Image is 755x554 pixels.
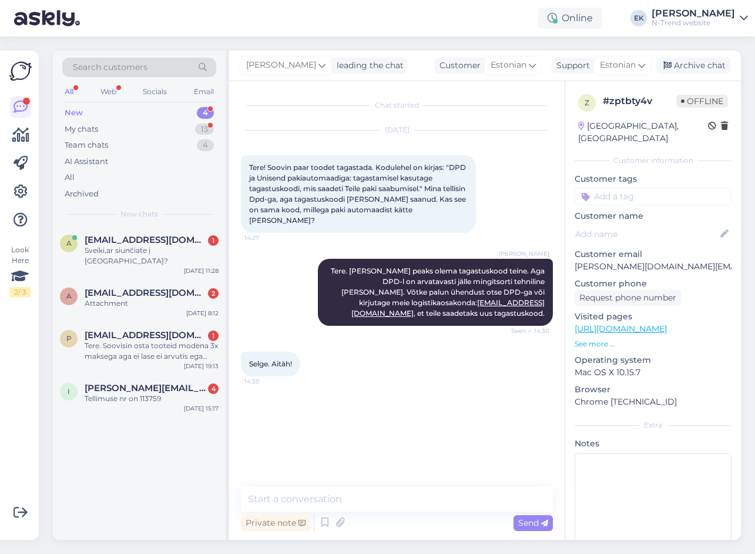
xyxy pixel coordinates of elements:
[208,383,219,394] div: 4
[575,248,731,261] p: Customer email
[62,84,76,99] div: All
[575,228,718,241] input: Add name
[85,245,219,266] div: Sveiki,ar siunčiate į [GEOGRAPHIC_DATA]?
[331,266,546,318] span: Tere. [PERSON_NAME] peaks olema tagastuskood teine. Aga DPD-l on arvatavasti jälle mingitsorti te...
[491,59,526,72] span: Estonian
[575,323,667,334] a: [URL][DOMAIN_NAME]
[208,288,219,299] div: 2
[85,330,207,341] span: priivits.a@gmail.com
[652,9,735,18] div: [PERSON_NAME]
[575,366,731,379] p: Mac OS X 10.15.7
[66,334,72,343] span: p
[332,59,404,72] div: leading the chat
[65,139,108,151] div: Team chats
[244,233,288,242] span: 14:27
[85,393,219,404] div: Tellimuse nr on 113759
[244,377,288,386] span: 14:30
[184,266,219,275] div: [DATE] 11:28
[575,383,731,396] p: Browser
[9,60,32,82] img: Askly Logo
[575,188,731,205] input: Add a tag
[73,61,147,74] span: Search customers
[65,107,83,119] div: New
[184,362,219,371] div: [DATE] 19:13
[241,100,553,111] div: Chat started
[249,359,292,368] span: Selge. Aitäh!
[575,396,731,408] p: Chrome [TECHNICAL_ID]
[140,84,169,99] div: Socials
[208,235,219,246] div: 1
[9,287,31,298] div: 2 / 3
[505,326,549,335] span: Seen ✓ 14:30
[518,518,548,528] span: Send
[575,278,731,290] p: Customer phone
[575,354,731,366] p: Operating system
[603,94,676,108] div: # zptbty4v
[186,309,219,318] div: [DATE] 8:12
[575,173,731,185] p: Customer tags
[246,59,316,72] span: [PERSON_NAME]
[630,10,647,26] div: EK
[578,120,708,145] div: [GEOGRAPHIC_DATA], [GEOGRAPHIC_DATA]
[68,387,70,396] span: I
[575,155,731,166] div: Customer information
[65,172,75,183] div: All
[241,125,553,135] div: [DATE]
[656,58,730,74] div: Archive chat
[195,124,214,135] div: 13
[85,341,219,362] div: Tere. Soovisin osta tooteid modena 3x maksega aga ei lase ei arvutis ega telefonis kinnitada . Ka...
[249,163,468,225] span: Tere! Soovin paar toodet tagastada. Kodulehel on kirjas: "DPD ja Unisend pakiautomaadiga: tagasta...
[575,420,731,430] div: Extra
[85,288,207,298] span: aigamelnikova@gmail.com
[184,404,219,413] div: [DATE] 15:17
[575,311,731,323] p: Visited pages
[575,438,731,450] p: Notes
[197,107,214,119] div: 4
[676,95,728,108] span: Offline
[65,124,98,135] div: My chats
[652,9,748,28] a: [PERSON_NAME]N-Trend website
[65,156,108,168] div: AI Assistant
[575,210,731,222] p: Customer name
[499,249,549,258] span: [PERSON_NAME]
[208,331,219,341] div: 1
[66,239,72,248] span: a
[575,339,731,349] p: See more ...
[241,515,310,531] div: Private note
[600,59,636,72] span: Estonian
[435,59,481,72] div: Customer
[98,84,119,99] div: Web
[575,261,731,273] p: [PERSON_NAME][DOMAIN_NAME][EMAIL_ADDRESS][DOMAIN_NAME]
[120,209,158,219] span: New chats
[197,139,214,151] div: 4
[192,84,216,99] div: Email
[66,292,72,301] span: a
[85,235,207,245] span: aurelijavanagaite86@gmail.com
[538,8,602,29] div: Online
[575,290,681,306] div: Request phone number
[9,245,31,298] div: Look Here
[652,18,735,28] div: N-Trend website
[585,98,589,107] span: z
[85,383,207,393] span: Irina.avarmaa@gmail.com
[552,59,590,72] div: Support
[85,298,219,309] div: Attachment
[65,188,99,200] div: Archived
